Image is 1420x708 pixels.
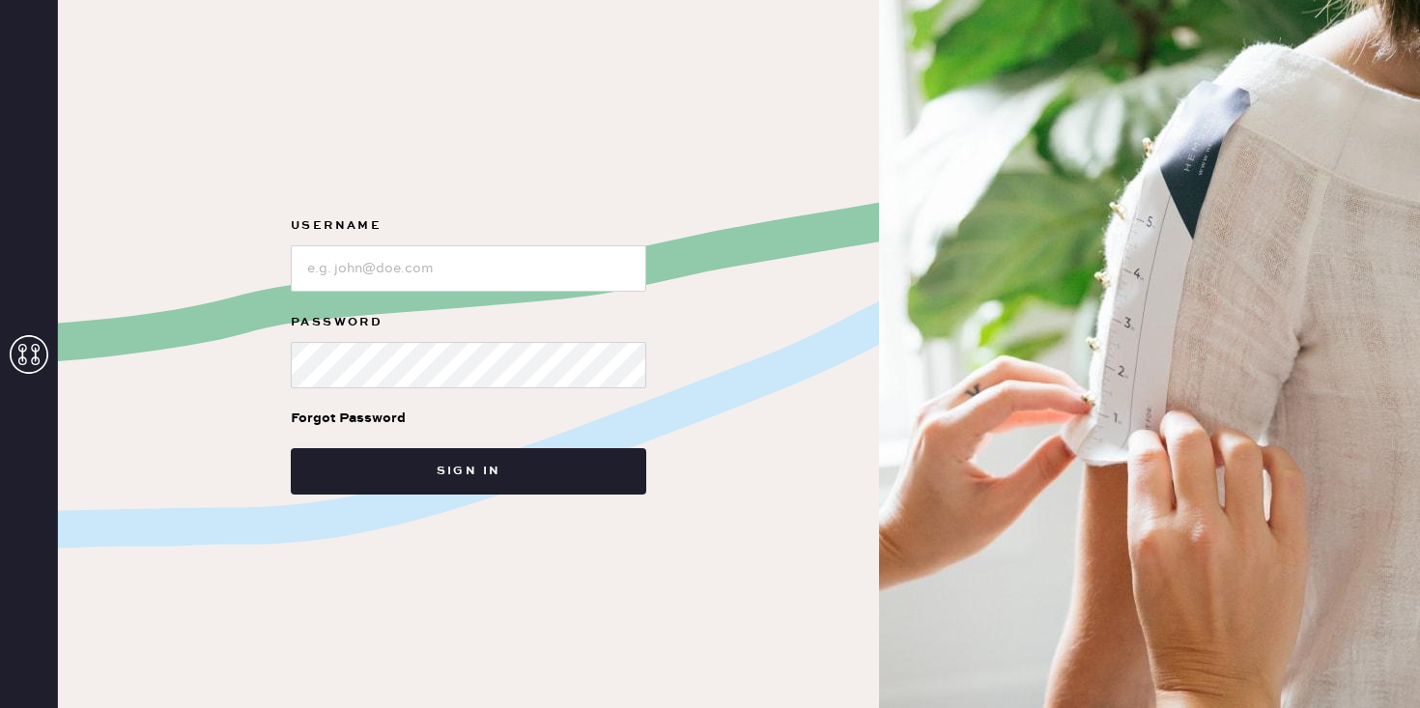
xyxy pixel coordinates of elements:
label: Username [291,214,646,238]
a: Forgot Password [291,388,406,448]
label: Password [291,311,646,334]
button: Sign in [291,448,646,495]
div: Forgot Password [291,408,406,429]
input: e.g. john@doe.com [291,245,646,292]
